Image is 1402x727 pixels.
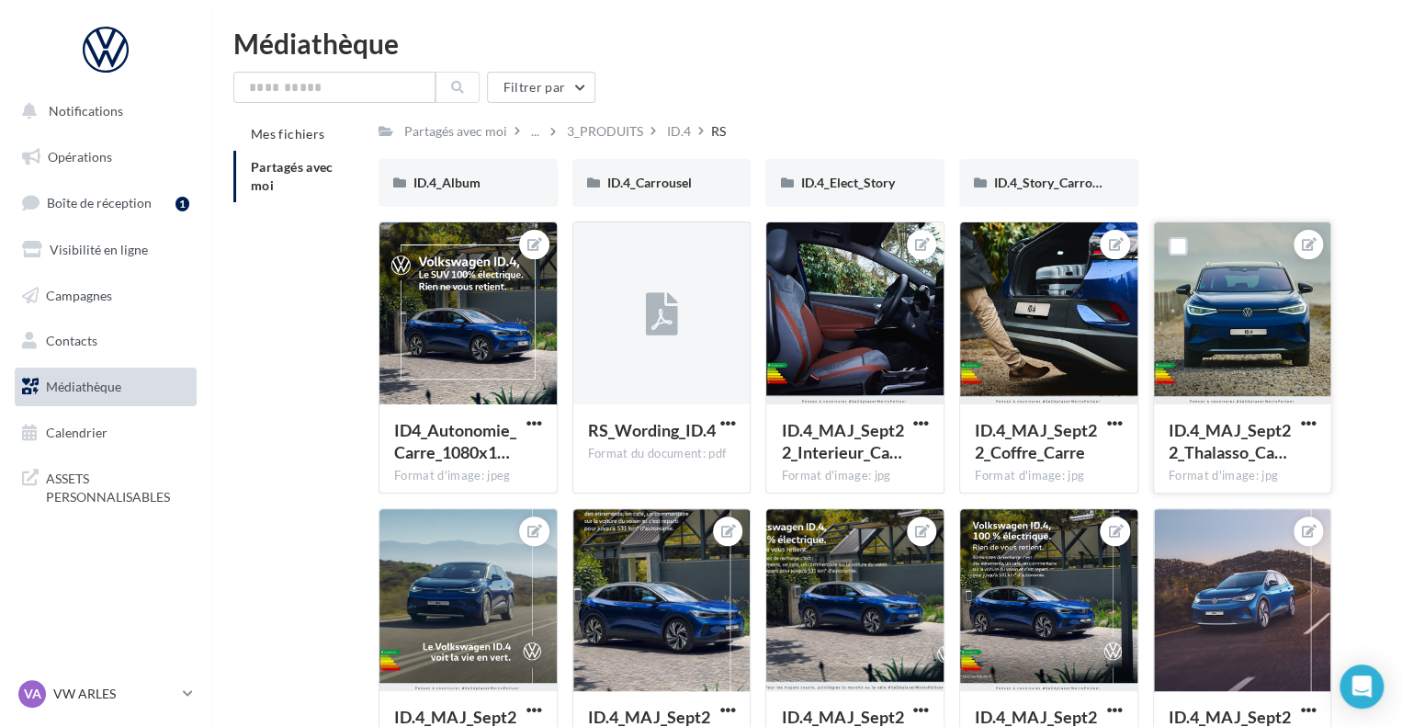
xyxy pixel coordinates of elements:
[50,242,148,257] span: Visibilité en ligne
[11,414,200,452] a: Calendrier
[11,92,193,131] button: Notifications
[781,468,929,484] div: Format d'image: jpg
[975,420,1097,462] span: ID.4_MAJ_Sept22_Coffre_Carre
[711,122,726,141] div: RS
[175,197,189,211] div: 1
[527,119,543,144] div: ...
[1169,420,1291,462] span: ID.4_MAJ_Sept22_Thalasso_Carre
[781,420,903,462] span: ID.4_MAJ_Sept22_Interieur_Carre
[11,138,200,176] a: Opérations
[11,231,200,269] a: Visibilité en ligne
[607,175,692,190] span: ID.4_Carrousel
[49,103,123,119] span: Notifications
[24,685,41,703] span: VA
[11,183,200,222] a: Boîte de réception1
[46,379,121,394] span: Médiathèque
[47,195,152,210] span: Boîte de réception
[588,420,716,440] span: RS_Wording_ID.4
[588,446,736,462] div: Format du document: pdf
[46,425,107,440] span: Calendrier
[404,122,507,141] div: Partagés avec moi
[1340,665,1384,709] div: Open Intercom Messenger
[48,149,112,165] span: Opérations
[46,466,189,505] span: ASSETS PERSONNALISABLES
[53,685,175,703] p: VW ARLES
[46,287,112,302] span: Campagnes
[251,159,334,193] span: Partagés avec moi
[667,122,691,141] div: ID.4
[1169,468,1317,484] div: Format d'image: jpg
[15,676,197,711] a: VA VW ARLES
[46,333,97,348] span: Contacts
[233,29,1380,57] div: Médiathèque
[394,468,542,484] div: Format d'image: jpeg
[11,459,200,513] a: ASSETS PERSONNALISABLES
[413,175,481,190] span: ID.4_Album
[994,175,1115,190] span: ID.4_Story_Carrousel
[11,368,200,406] a: Médiathèque
[567,122,643,141] div: 3_PRODUITS
[394,420,516,462] span: ID4_Autonomie_Carre_1080x1080
[11,277,200,315] a: Campagnes
[800,175,894,190] span: ID.4_Elect_Story
[487,72,595,103] button: Filtrer par
[11,322,200,360] a: Contacts
[251,126,324,142] span: Mes fichiers
[975,468,1123,484] div: Format d'image: jpg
